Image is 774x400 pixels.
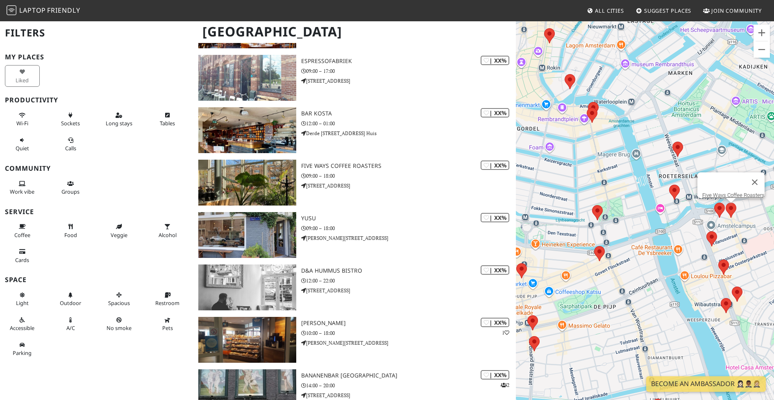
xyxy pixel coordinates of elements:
[595,7,624,14] span: All Cities
[193,317,516,363] a: TOGO AH Cornelis Lelylaan | XX% 1 [PERSON_NAME] 10:00 – 18:00 [PERSON_NAME][STREET_ADDRESS]
[19,6,46,15] span: Laptop
[301,182,516,190] p: [STREET_ADDRESS]
[700,3,765,18] a: Join Community
[301,172,516,180] p: 09:00 – 18:00
[301,287,516,294] p: [STREET_ADDRESS]
[107,324,132,332] span: Smoke free
[301,120,516,127] p: 12:00 – 01:00
[711,7,762,14] span: Join Community
[481,213,509,222] div: | XX%
[53,133,88,155] button: Calls
[745,172,765,192] button: Sluiten
[198,212,296,258] img: YUSU
[481,265,509,275] div: | XX%
[198,55,296,101] img: Espressofabriek
[301,224,516,232] p: 09:00 – 18:00
[301,234,516,242] p: [PERSON_NAME][STREET_ADDRESS]
[102,220,136,242] button: Veggie
[155,299,179,307] span: Restroom
[301,391,516,399] p: [STREET_ADDRESS]
[301,339,516,347] p: [PERSON_NAME][STREET_ADDRESS]
[159,231,177,239] span: Alcohol
[193,107,516,153] a: Bar Kosta | XX% Bar Kosta 12:00 – 01:00 Derde [STREET_ADDRESS] Huis
[5,220,40,242] button: Coffee
[102,288,136,310] button: Spacious
[150,220,185,242] button: Alcohol
[13,349,32,357] span: Parking
[644,7,692,14] span: Suggest Places
[64,231,77,239] span: Food
[301,110,516,117] h3: Bar Kosta
[702,192,765,198] a: Five Ways Coffee Roasters
[10,188,34,195] span: People working
[162,324,173,332] span: Pet friendly
[481,160,509,170] div: | XX%
[301,277,516,285] p: 12:00 – 22:00
[754,25,770,41] button: Inzoomen
[193,55,516,101] a: Espressofabriek | XX% Espressofabriek 09:00 – 17:00 [STREET_ADDRESS]
[198,317,296,363] img: TOGO AH Cornelis Lelylaan
[53,108,88,130] button: Sockets
[301,129,516,137] p: Derde [STREET_ADDRESS] Huis
[111,231,127,239] span: Veggie
[16,120,28,127] span: Stable Wi-Fi
[198,264,296,310] img: d&a hummus bistro
[150,313,185,335] button: Pets
[196,20,514,43] h1: [GEOGRAPHIC_DATA]
[5,133,40,155] button: Quiet
[53,313,88,335] button: A/C
[106,120,132,127] span: Long stays
[14,231,30,239] span: Coffee
[150,288,185,310] button: Restroom
[5,313,40,335] button: Accessible
[5,165,188,172] h3: Community
[47,6,80,15] span: Friendly
[301,320,516,327] h3: [PERSON_NAME]
[7,4,80,18] a: LaptopFriendly LaptopFriendly
[53,220,88,242] button: Food
[301,77,516,85] p: [STREET_ADDRESS]
[65,145,76,152] span: Video/audio calls
[16,299,29,307] span: Natural light
[754,41,770,58] button: Uitzoomen
[5,96,188,104] h3: Productivity
[150,108,185,130] button: Tables
[301,382,516,389] p: 14:00 – 20:00
[5,177,40,199] button: Work vibe
[61,120,80,127] span: Power sockets
[198,107,296,153] img: Bar Kosta
[301,67,516,75] p: 09:00 – 17:00
[5,208,188,216] h3: Service
[198,160,296,206] img: Five Ways Coffee Roasters
[7,5,16,15] img: LaptopFriendly
[5,288,40,310] button: Light
[66,324,75,332] span: Air conditioned
[502,329,509,337] p: 1
[583,3,627,18] a: All Cities
[481,370,509,380] div: | XX%
[301,267,516,274] h3: d&a hummus bistro
[10,324,34,332] span: Accessible
[5,276,188,284] h3: Space
[108,299,130,307] span: Spacious
[53,288,88,310] button: Outdoor
[301,58,516,65] h3: Espressofabriek
[301,215,516,222] h3: YUSU
[193,212,516,258] a: YUSU | XX% YUSU 09:00 – 18:00 [PERSON_NAME][STREET_ADDRESS]
[53,177,88,199] button: Groups
[501,381,509,389] p: 2
[5,245,40,267] button: Cards
[160,120,175,127] span: Work-friendly tables
[15,256,29,264] span: Credit cards
[102,108,136,130] button: Long stays
[60,299,81,307] span: Outdoor area
[5,338,40,360] button: Parking
[301,163,516,169] h3: Five Ways Coffee Roasters
[16,145,29,152] span: Quiet
[633,3,695,18] a: Suggest Places
[301,372,516,379] h3: Bananenbar [GEOGRAPHIC_DATA]
[5,53,188,61] h3: My Places
[481,56,509,65] div: | XX%
[193,160,516,206] a: Five Ways Coffee Roasters | XX% Five Ways Coffee Roasters 09:00 – 18:00 [STREET_ADDRESS]
[5,20,188,45] h2: Filters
